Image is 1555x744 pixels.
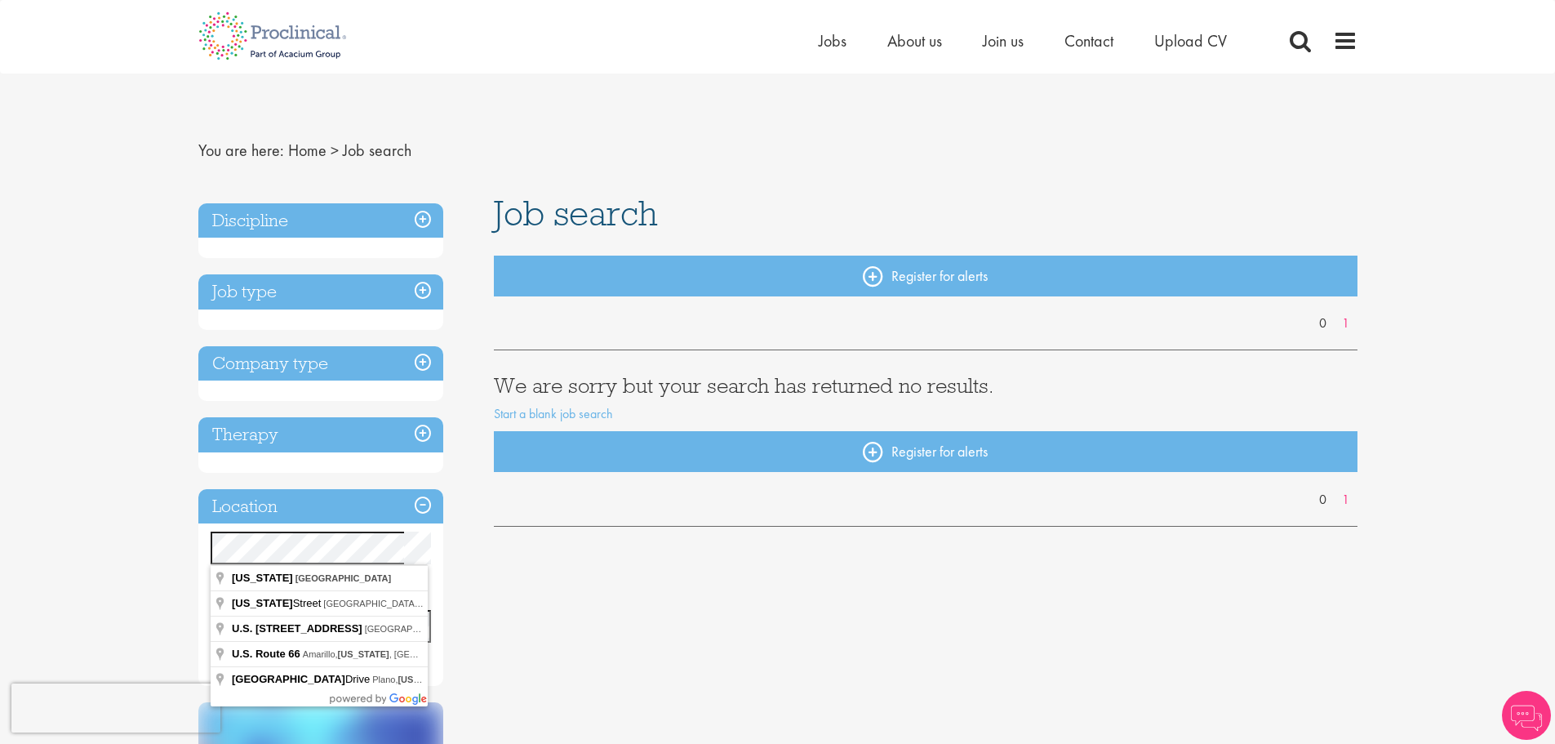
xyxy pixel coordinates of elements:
a: Jobs [819,30,846,51]
a: 0 [1311,491,1335,510]
a: 0 [1311,314,1335,333]
span: > [331,140,339,161]
h3: Discipline [198,203,443,238]
a: 1 [1334,314,1357,333]
a: Upload CV [1154,30,1227,51]
span: Drive [232,673,372,685]
span: Amarillo, , [GEOGRAPHIC_DATA] [303,649,488,659]
span: Street [232,597,323,609]
span: [GEOGRAPHIC_DATA] [232,673,345,685]
a: About us [887,30,942,51]
a: Register for alerts [494,431,1357,472]
h3: Company type [198,346,443,381]
a: Contact [1064,30,1113,51]
h3: Therapy [198,417,443,452]
h3: We are sorry but your search has returned no results. [494,375,1357,396]
span: You are here: [198,140,284,161]
span: U.S. Route 66 [232,648,300,660]
a: breadcrumb link [288,140,327,161]
a: 1 [1334,491,1357,510]
a: Join us [983,30,1024,51]
iframe: reCAPTCHA [11,684,220,733]
span: Job search [494,191,658,235]
span: U.S. [STREET_ADDRESS] [232,622,362,635]
a: Start a blank job search [494,405,613,422]
span: [GEOGRAPHIC_DATA], [GEOGRAPHIC_DATA], [323,599,614,608]
span: [US_STATE] [232,572,293,584]
span: Plano, , [GEOGRAPHIC_DATA] [372,675,548,684]
span: Job search [343,140,411,161]
h3: Job type [198,274,443,310]
span: [GEOGRAPHIC_DATA] [295,573,392,583]
h3: Location [198,489,443,524]
span: [US_STATE] [338,649,389,659]
img: Chatbot [1502,691,1551,740]
span: [US_STATE] [232,597,293,609]
span: [US_STATE] [398,675,449,684]
a: Register for alerts [494,256,1357,296]
span: [GEOGRAPHIC_DATA], , [GEOGRAPHIC_DATA] [365,624,611,634]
